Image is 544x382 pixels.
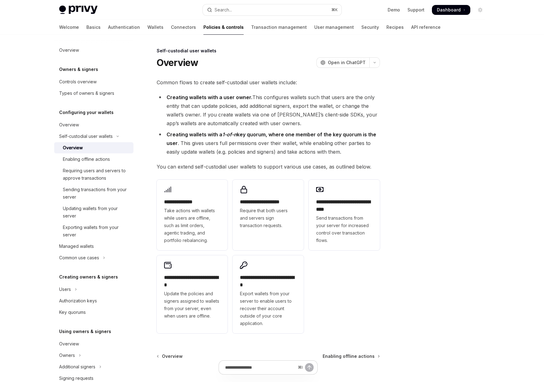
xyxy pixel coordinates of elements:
[59,328,111,335] h5: Using owners & signers
[240,207,296,229] span: Require that both users and servers sign transaction requests.
[164,207,220,244] span: Take actions with wallets while users are offline, such as limit orders, agentic trading, and por...
[63,144,83,151] div: Overview
[54,142,133,153] a: Overview
[59,6,98,14] img: light logo
[407,7,424,13] a: Support
[167,131,376,146] strong: Creating wallets with a key quorum, where one member of the key quorum is the user
[54,154,133,165] a: Enabling offline actions
[59,109,114,116] h5: Configuring your wallets
[59,20,79,35] a: Welcome
[54,184,133,203] a: Sending transactions from your server
[167,94,252,100] strong: Creating wallets with a user owner.
[361,20,379,35] a: Security
[59,46,79,54] div: Overview
[54,241,133,252] a: Managed wallets
[54,338,133,349] a: Overview
[305,363,314,372] button: Send message
[54,203,133,222] a: Updating wallets from your server
[63,156,110,163] div: Enabling offline actions
[54,284,133,295] button: Toggle Users section
[59,133,113,140] div: Self-custodial user wallets
[59,243,94,250] div: Managed wallets
[157,78,380,87] span: Common flows to create self-custodial user wallets include:
[215,6,232,14] div: Search...
[59,297,97,305] div: Authorization keys
[164,290,220,320] span: Update the policies and signers assigned to wallets from your server, even when users are offline.
[222,131,237,138] em: 1-of-n
[54,131,133,142] button: Toggle Self-custodial user wallets section
[240,290,296,327] span: Export wallets from your server to enable users to recover their account outside of your core app...
[108,20,140,35] a: Authentication
[171,20,196,35] a: Connectors
[323,353,379,359] a: Enabling offline actions
[328,59,366,66] span: Open in ChatGPT
[475,5,485,15] button: Toggle dark mode
[59,66,98,73] h5: Owners & signers
[63,224,130,239] div: Exporting wallets from your server
[59,78,97,86] div: Controls overview
[437,7,461,13] span: Dashboard
[323,353,375,359] span: Enabling offline actions
[59,309,86,316] div: Key quorums
[203,20,244,35] a: Policies & controls
[54,307,133,318] a: Key quorums
[54,76,133,87] a: Controls overview
[59,90,114,97] div: Types of owners & signers
[54,45,133,56] a: Overview
[59,340,79,348] div: Overview
[59,375,94,382] div: Signing requests
[316,214,372,244] span: Send transactions from your server for increased control over transaction flows.
[432,5,470,15] a: Dashboard
[162,353,183,359] span: Overview
[331,7,338,12] span: ⌘ K
[157,57,198,68] h1: Overview
[59,286,71,293] div: Users
[411,20,441,35] a: API reference
[203,4,342,15] button: Open search
[157,93,380,128] li: This configures wallets such that users are the only entity that can update policies, add additio...
[86,20,101,35] a: Basics
[54,165,133,184] a: Requiring users and servers to approve transactions
[225,361,295,374] input: Ask a question...
[54,295,133,306] a: Authorization keys
[59,254,99,261] div: Common use cases
[388,7,400,13] a: Demo
[59,363,95,371] div: Additional signers
[54,88,133,99] a: Types of owners & signers
[54,361,133,372] button: Toggle Additional signers section
[157,48,380,54] div: Self-custodial user wallets
[386,20,404,35] a: Recipes
[63,186,130,201] div: Sending transactions from your server
[54,119,133,130] a: Overview
[147,20,163,35] a: Wallets
[157,353,183,359] a: Overview
[251,20,307,35] a: Transaction management
[157,180,228,250] a: **** **** *****Take actions with wallets while users are offline, such as limit orders, agentic t...
[157,162,380,171] span: You can extend self-custodial user wallets to support various use cases, as outlined below.
[59,273,118,281] h5: Creating owners & signers
[54,222,133,240] a: Exporting wallets from your server
[54,252,133,263] button: Toggle Common use cases section
[54,350,133,361] button: Toggle Owners section
[59,352,75,359] div: Owners
[314,20,354,35] a: User management
[157,130,380,156] li: . This gives users full permissions over their wallet, while enabling other parties to easily upd...
[63,205,130,220] div: Updating wallets from your server
[63,167,130,182] div: Requiring users and servers to approve transactions
[316,57,369,68] button: Open in ChatGPT
[59,121,79,129] div: Overview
